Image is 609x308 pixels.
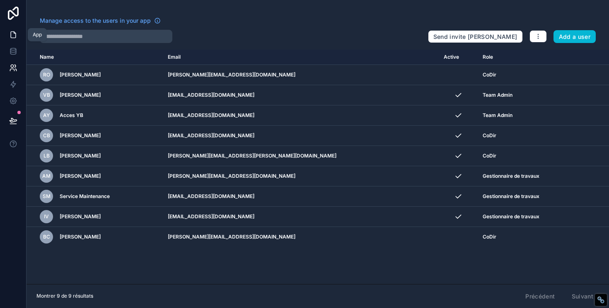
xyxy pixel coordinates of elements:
[42,173,51,179] span: AM
[43,153,50,159] span: LB
[163,85,439,105] td: [EMAIL_ADDRESS][DOMAIN_NAME]
[428,30,523,43] button: Send invite [PERSON_NAME]
[163,227,439,247] td: [PERSON_NAME][EMAIL_ADDRESS][DOMAIN_NAME]
[439,50,478,65] th: Active
[163,166,439,186] td: [PERSON_NAME][EMAIL_ADDRESS][DOMAIN_NAME]
[483,193,539,200] span: Gestionnaire de travaux
[43,132,50,139] span: CB
[60,92,101,98] span: [PERSON_NAME]
[163,65,439,85] td: [PERSON_NAME][EMAIL_ADDRESS][DOMAIN_NAME]
[163,126,439,146] td: [EMAIL_ADDRESS][DOMAIN_NAME]
[43,234,50,240] span: BC
[483,153,496,159] span: CoDir
[60,132,101,139] span: [PERSON_NAME]
[483,213,539,220] span: Gestionnaire de travaux
[43,92,50,98] span: VB
[60,234,101,240] span: [PERSON_NAME]
[483,234,496,240] span: CoDir
[483,92,512,98] span: Team Admin
[60,173,101,179] span: [PERSON_NAME]
[44,213,49,220] span: IV
[27,50,163,65] th: Name
[60,193,110,200] span: Service Maintenance
[163,146,439,166] td: [PERSON_NAME][EMAIL_ADDRESS][PERSON_NAME][DOMAIN_NAME]
[60,153,101,159] span: [PERSON_NAME]
[36,293,93,299] span: Montrer 9 de 9 résultats
[40,17,161,25] a: Manage access to the users in your app
[27,50,609,284] div: scrollable content
[553,30,596,43] button: Add a user
[163,207,439,227] td: [EMAIL_ADDRESS][DOMAIN_NAME]
[40,17,151,25] span: Manage access to the users in your app
[43,72,50,78] span: RO
[163,105,439,126] td: [EMAIL_ADDRESS][DOMAIN_NAME]
[60,112,83,119] span: Acces YB
[483,132,496,139] span: CoDir
[483,173,539,179] span: Gestionnaire de travaux
[60,72,101,78] span: [PERSON_NAME]
[43,112,50,119] span: AY
[483,72,496,78] span: CoDir
[478,50,581,65] th: Role
[33,31,42,38] div: App
[60,213,101,220] span: [PERSON_NAME]
[163,186,439,207] td: [EMAIL_ADDRESS][DOMAIN_NAME]
[163,50,439,65] th: Email
[43,193,51,200] span: SM
[597,296,605,304] div: Restore Info Box &#10;&#10;NoFollow Info:&#10; META-Robots NoFollow: &#09;false&#10; META-Robots ...
[483,112,512,119] span: Team Admin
